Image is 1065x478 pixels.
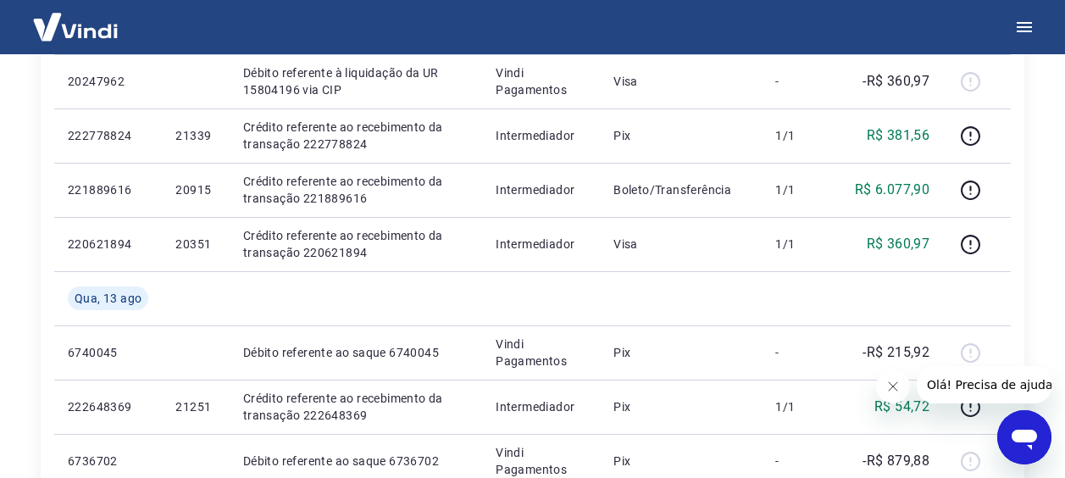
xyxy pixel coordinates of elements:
p: - [775,73,825,90]
p: Pix [613,344,748,361]
p: Pix [613,453,748,470]
iframe: Fechar mensagem [876,370,910,403]
p: Crédito referente ao recebimento da transação 222778824 [243,119,469,153]
p: 222778824 [68,127,148,144]
p: 220621894 [68,236,148,253]
p: 6740045 [68,344,148,361]
p: 221889616 [68,181,148,198]
p: Débito referente à liquidação da UR 15804196 via CIP [243,64,469,98]
p: 20915 [175,181,215,198]
p: 222648369 [68,398,148,415]
iframe: Mensagem da empresa [917,366,1051,403]
img: Vindi [20,1,130,53]
p: 1/1 [775,236,825,253]
p: R$ 360,97 [867,234,930,254]
p: 21339 [175,127,215,144]
p: Crédito referente ao recebimento da transação 221889616 [243,173,469,207]
p: Intermediador [496,398,586,415]
p: 20247962 [68,73,148,90]
p: Crédito referente ao recebimento da transação 222648369 [243,390,469,424]
p: R$ 54,72 [874,397,929,417]
p: Intermediador [496,127,586,144]
iframe: Botão para abrir a janela de mensagens [997,410,1051,464]
p: - [775,344,825,361]
p: 1/1 [775,181,825,198]
p: Intermediador [496,236,586,253]
span: Olá! Precisa de ajuda? [10,12,142,25]
p: Vindi Pagamentos [496,444,586,478]
p: R$ 6.077,90 [855,180,929,200]
span: Qua, 13 ago [75,290,141,307]
p: 6736702 [68,453,148,470]
p: 21251 [175,398,215,415]
p: Débito referente ao saque 6736702 [243,453,469,470]
p: R$ 381,56 [867,125,930,146]
p: -R$ 879,88 [863,451,929,471]
p: Boleto/Transferência [613,181,748,198]
p: Intermediador [496,181,586,198]
p: 20351 [175,236,215,253]
p: Pix [613,398,748,415]
p: 1/1 [775,127,825,144]
p: Débito referente ao saque 6740045 [243,344,469,361]
p: -R$ 360,97 [863,71,929,92]
p: 1/1 [775,398,825,415]
p: - [775,453,825,470]
p: Crédito referente ao recebimento da transação 220621894 [243,227,469,261]
p: Visa [613,73,748,90]
p: Vindi Pagamentos [496,336,586,370]
p: Pix [613,127,748,144]
p: -R$ 215,92 [863,342,929,363]
p: Vindi Pagamentos [496,64,586,98]
p: Visa [613,236,748,253]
